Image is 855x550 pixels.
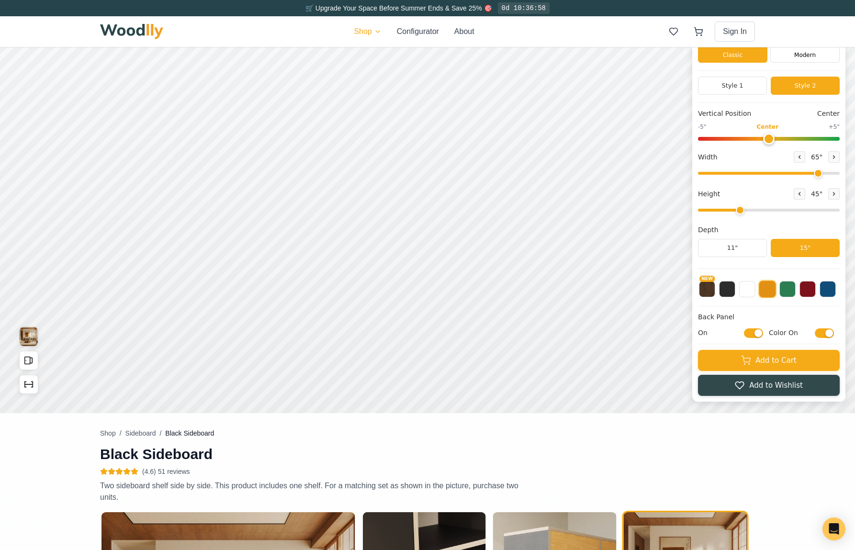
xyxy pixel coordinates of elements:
button: Yellow [759,281,776,299]
button: Sign In [715,22,755,42]
button: Red [799,281,816,298]
span: Width [698,152,718,162]
button: About [454,26,474,37]
h4: Back Panel [698,313,840,323]
div: 0d 10:36:58 [498,2,550,14]
span: 45 " [809,189,824,199]
span: 65 " [809,152,824,162]
button: Configurator [397,26,439,37]
span: Height [698,189,720,199]
span: Depth [698,225,719,236]
button: 25% off [118,12,151,26]
span: Center [817,109,840,119]
span: / [159,428,161,438]
span: Vertical Position [698,109,751,119]
button: Green [779,281,796,298]
img: Woodlly [100,24,163,39]
button: White [739,281,755,298]
button: View Gallery [19,327,38,347]
span: Center [756,123,778,132]
img: Gallery [20,327,38,347]
button: Blue [820,281,836,298]
span: Modern [794,51,816,60]
h1: Black Sideboard [100,446,532,463]
button: Toggle price visibility [27,11,42,27]
button: Sideboard [125,428,156,438]
button: Style 2 [771,77,840,95]
p: Two sideboard shelf side by side. This product includes one shelf. For a matching set as shown in... [100,480,532,503]
button: Add to Cart [698,350,840,371]
div: Open Intercom Messenger [822,517,845,540]
button: Open All Doors and Drawers [19,351,38,370]
span: On [698,328,739,338]
span: -5" [698,123,706,132]
span: Classic [723,51,743,60]
button: Add to Wishlist [698,375,840,396]
button: Style 1 [698,77,767,95]
button: Shop [354,26,381,37]
span: NEW [699,276,715,282]
input: Color On [815,329,834,338]
button: Black [719,281,735,298]
button: Shop [100,428,116,438]
button: NEW [699,281,715,298]
span: Color On [769,328,810,338]
button: Show Dimensions [19,375,38,394]
button: 15" [771,239,840,258]
span: / [120,428,122,438]
input: On [744,329,763,338]
button: Pick Your Discount [155,14,211,24]
h1: Click to rename [698,10,781,25]
button: 11" [698,239,767,258]
span: Black Sideboard [165,428,214,438]
span: (4.6) 51 reviews [142,467,190,476]
span: 🛒 Upgrade Your Space Before Summer Ends & Save 25% 🎯 [305,4,492,12]
span: +5" [829,123,840,132]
